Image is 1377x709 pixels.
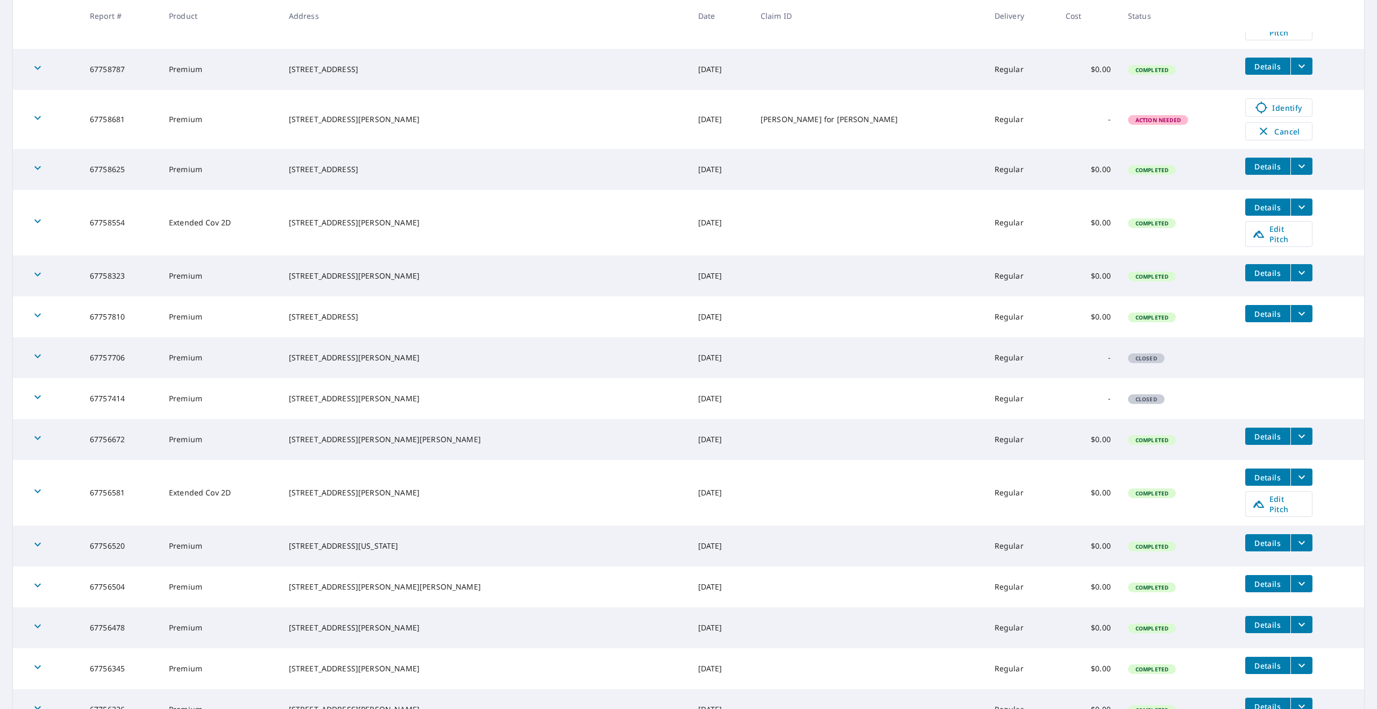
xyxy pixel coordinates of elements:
[1057,648,1119,689] td: $0.00
[1290,469,1312,486] button: filesDropdownBtn-67756581
[160,526,280,566] td: Premium
[1290,264,1312,281] button: filesDropdownBtn-67758323
[160,337,280,378] td: Premium
[1245,122,1312,140] button: Cancel
[1129,166,1175,174] span: Completed
[690,337,752,378] td: [DATE]
[289,64,681,75] div: [STREET_ADDRESS]
[1252,202,1284,212] span: Details
[160,190,280,256] td: Extended Cov 2D
[81,648,160,689] td: 67756345
[289,164,681,175] div: [STREET_ADDRESS]
[690,256,752,296] td: [DATE]
[1257,125,1301,138] span: Cancel
[1290,305,1312,322] button: filesDropdownBtn-67757810
[289,487,681,498] div: [STREET_ADDRESS][PERSON_NAME]
[1129,436,1175,444] span: Completed
[1252,431,1284,442] span: Details
[986,256,1057,296] td: Regular
[1245,616,1290,633] button: detailsBtn-67756478
[1057,149,1119,190] td: $0.00
[1129,584,1175,591] span: Completed
[81,149,160,190] td: 67758625
[289,582,681,592] div: [STREET_ADDRESS][PERSON_NAME][PERSON_NAME]
[1057,49,1119,90] td: $0.00
[1252,579,1284,589] span: Details
[1057,419,1119,460] td: $0.00
[1057,460,1119,526] td: $0.00
[1252,161,1284,172] span: Details
[690,419,752,460] td: [DATE]
[160,419,280,460] td: Premium
[1252,620,1284,630] span: Details
[81,460,160,526] td: 67756581
[690,607,752,648] td: [DATE]
[1245,305,1290,322] button: detailsBtn-67757810
[690,460,752,526] td: [DATE]
[1245,575,1290,592] button: detailsBtn-67756504
[1252,494,1305,514] span: Edit Pitch
[1245,198,1290,216] button: detailsBtn-67758554
[289,271,681,281] div: [STREET_ADDRESS][PERSON_NAME]
[986,190,1057,256] td: Regular
[1252,61,1284,72] span: Details
[1252,309,1284,319] span: Details
[81,49,160,90] td: 67758787
[986,49,1057,90] td: Regular
[1129,219,1175,227] span: Completed
[81,526,160,566] td: 67756520
[690,648,752,689] td: [DATE]
[1245,158,1290,175] button: detailsBtn-67758625
[289,541,681,551] div: [STREET_ADDRESS][US_STATE]
[1057,607,1119,648] td: $0.00
[81,190,160,256] td: 67758554
[1129,314,1175,321] span: Completed
[81,378,160,419] td: 67757414
[690,566,752,607] td: [DATE]
[160,648,280,689] td: Premium
[1057,296,1119,337] td: $0.00
[160,90,280,149] td: Premium
[160,378,280,419] td: Premium
[1245,657,1290,674] button: detailsBtn-67756345
[81,256,160,296] td: 67758323
[1290,534,1312,551] button: filesDropdownBtn-67756520
[690,296,752,337] td: [DATE]
[289,352,681,363] div: [STREET_ADDRESS][PERSON_NAME]
[1290,198,1312,216] button: filesDropdownBtn-67758554
[1252,472,1284,483] span: Details
[986,90,1057,149] td: Regular
[1290,657,1312,674] button: filesDropdownBtn-67756345
[1057,90,1119,149] td: -
[1057,337,1119,378] td: -
[160,149,280,190] td: Premium
[160,566,280,607] td: Premium
[1057,378,1119,419] td: -
[1057,526,1119,566] td: $0.00
[1290,428,1312,445] button: filesDropdownBtn-67756672
[690,378,752,419] td: [DATE]
[1245,491,1312,517] a: Edit Pitch
[690,90,752,149] td: [DATE]
[81,337,160,378] td: 67757706
[690,49,752,90] td: [DATE]
[289,663,681,674] div: [STREET_ADDRESS][PERSON_NAME]
[986,648,1057,689] td: Regular
[986,566,1057,607] td: Regular
[1252,101,1305,114] span: Identify
[1290,575,1312,592] button: filesDropdownBtn-67756504
[986,607,1057,648] td: Regular
[289,622,681,633] div: [STREET_ADDRESS][PERSON_NAME]
[690,190,752,256] td: [DATE]
[1057,190,1119,256] td: $0.00
[289,393,681,404] div: [STREET_ADDRESS][PERSON_NAME]
[1252,538,1284,548] span: Details
[1129,273,1175,280] span: Completed
[1129,665,1175,673] span: Completed
[986,419,1057,460] td: Regular
[1245,221,1312,247] a: Edit Pitch
[986,149,1057,190] td: Regular
[160,256,280,296] td: Premium
[160,49,280,90] td: Premium
[1252,224,1305,244] span: Edit Pitch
